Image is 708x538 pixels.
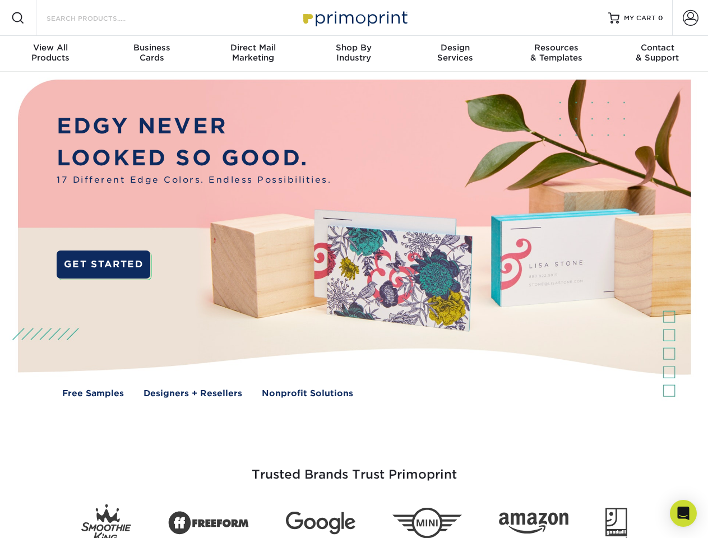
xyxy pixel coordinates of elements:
a: Contact& Support [607,36,708,72]
span: Design [405,43,506,53]
a: Direct MailMarketing [202,36,303,72]
p: EDGY NEVER [57,110,331,142]
span: Resources [506,43,607,53]
a: Shop ByIndustry [303,36,404,72]
p: LOOKED SO GOOD. [57,142,331,174]
div: & Templates [506,43,607,63]
div: Industry [303,43,404,63]
img: Amazon [499,513,568,534]
a: Resources& Templates [506,36,607,72]
a: Free Samples [62,387,124,400]
div: Cards [101,43,202,63]
img: Google [286,512,355,535]
a: DesignServices [405,36,506,72]
div: Open Intercom Messenger [670,500,697,527]
div: & Support [607,43,708,63]
input: SEARCH PRODUCTS..... [45,11,155,25]
span: 17 Different Edge Colors. Endless Possibilities. [57,174,331,187]
a: GET STARTED [57,251,150,279]
span: Shop By [303,43,404,53]
img: Goodwill [605,508,627,538]
span: Direct Mail [202,43,303,53]
span: MY CART [624,13,656,23]
h3: Trusted Brands Trust Primoprint [26,440,682,495]
span: Contact [607,43,708,53]
a: Designers + Resellers [144,387,242,400]
div: Marketing [202,43,303,63]
span: 0 [658,14,663,22]
div: Services [405,43,506,63]
a: Nonprofit Solutions [262,387,353,400]
span: Business [101,43,202,53]
a: BusinessCards [101,36,202,72]
img: Primoprint [298,6,410,30]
